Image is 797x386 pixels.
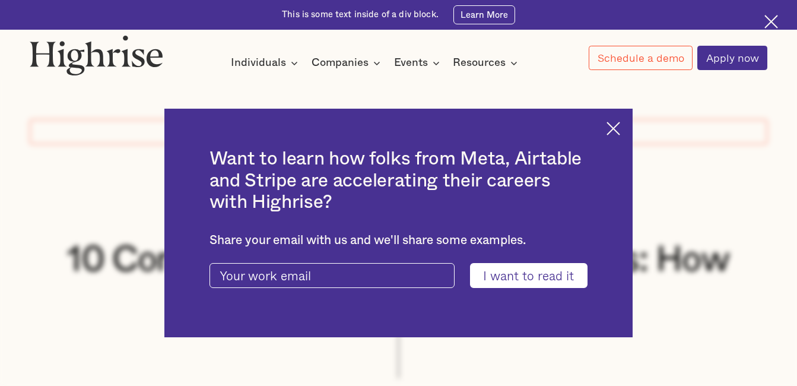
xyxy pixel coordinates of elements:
div: Share your email with us and we'll share some examples. [209,233,588,248]
img: Cross icon [607,122,620,135]
div: Companies [312,56,369,70]
div: Events [394,56,443,70]
div: Individuals [231,56,286,70]
div: Individuals [231,56,301,70]
div: Resources [453,56,521,70]
form: current-ascender-blog-article-modal-form [209,263,588,288]
a: Learn More [453,5,515,24]
a: Apply now [697,46,767,70]
div: Companies [312,56,384,70]
div: Events [394,56,428,70]
div: This is some text inside of a div block. [282,9,439,21]
input: Your work email [209,263,455,288]
input: I want to read it [470,263,588,288]
div: Resources [453,56,506,70]
img: Cross icon [764,15,778,29]
h2: Want to learn how folks from Meta, Airtable and Stripe are accelerating their careers with Highrise? [209,148,588,214]
img: Highrise logo [30,35,163,75]
a: Schedule a demo [589,46,692,70]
